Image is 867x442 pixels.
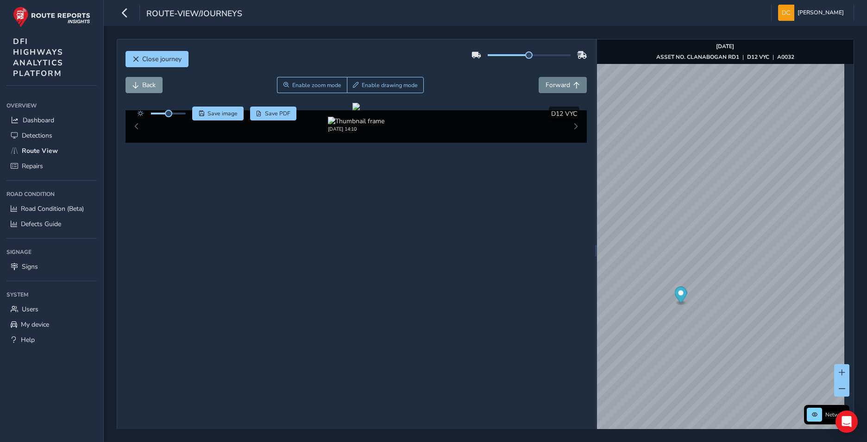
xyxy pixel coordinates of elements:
span: Enable zoom mode [292,82,341,89]
a: My device [6,317,97,332]
span: Users [22,305,38,314]
a: Detections [6,128,97,143]
button: Draw [347,77,424,93]
button: Back [126,77,163,93]
span: Route View [22,146,58,155]
button: Close journey [126,51,188,67]
a: Defects Guide [6,216,97,232]
span: My device [21,320,49,329]
span: Help [21,335,35,344]
img: Thumbnail frame [328,117,384,126]
div: Signage [6,245,97,259]
button: Zoom [277,77,347,93]
strong: D12 VYC [747,53,769,61]
strong: [DATE] [716,43,734,50]
div: System [6,288,97,302]
div: Open Intercom Messenger [836,410,858,433]
span: DFI HIGHWAYS ANALYTICS PLATFORM [13,36,63,79]
div: Map marker [674,287,687,306]
a: Road Condition (Beta) [6,201,97,216]
a: Help [6,332,97,347]
span: Network [825,411,847,418]
button: PDF [250,107,297,120]
span: Enable drawing mode [362,82,418,89]
span: Road Condition (Beta) [21,204,84,213]
button: Forward [539,77,587,93]
span: Dashboard [23,116,54,125]
span: Signs [22,262,38,271]
span: [PERSON_NAME] [798,5,844,21]
span: Repairs [22,162,43,170]
img: rr logo [13,6,90,27]
span: Save image [207,110,238,117]
span: Back [142,81,156,89]
span: Close journey [142,55,182,63]
a: Route View [6,143,97,158]
img: diamond-layout [778,5,794,21]
a: Repairs [6,158,97,174]
button: [PERSON_NAME] [778,5,847,21]
div: [DATE] 14:10 [328,126,384,133]
span: Save PDF [265,110,290,117]
a: Users [6,302,97,317]
div: Road Condition [6,187,97,201]
div: | | [656,53,794,61]
span: Detections [22,131,52,140]
span: D12 VYC [551,109,577,118]
a: Dashboard [6,113,97,128]
div: Overview [6,99,97,113]
span: route-view/journeys [146,8,242,21]
strong: ASSET NO. CLANABOGAN RD1 [656,53,739,61]
span: Defects Guide [21,220,61,228]
button: Save [192,107,244,120]
a: Signs [6,259,97,274]
span: Forward [546,81,570,89]
strong: A0032 [777,53,794,61]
